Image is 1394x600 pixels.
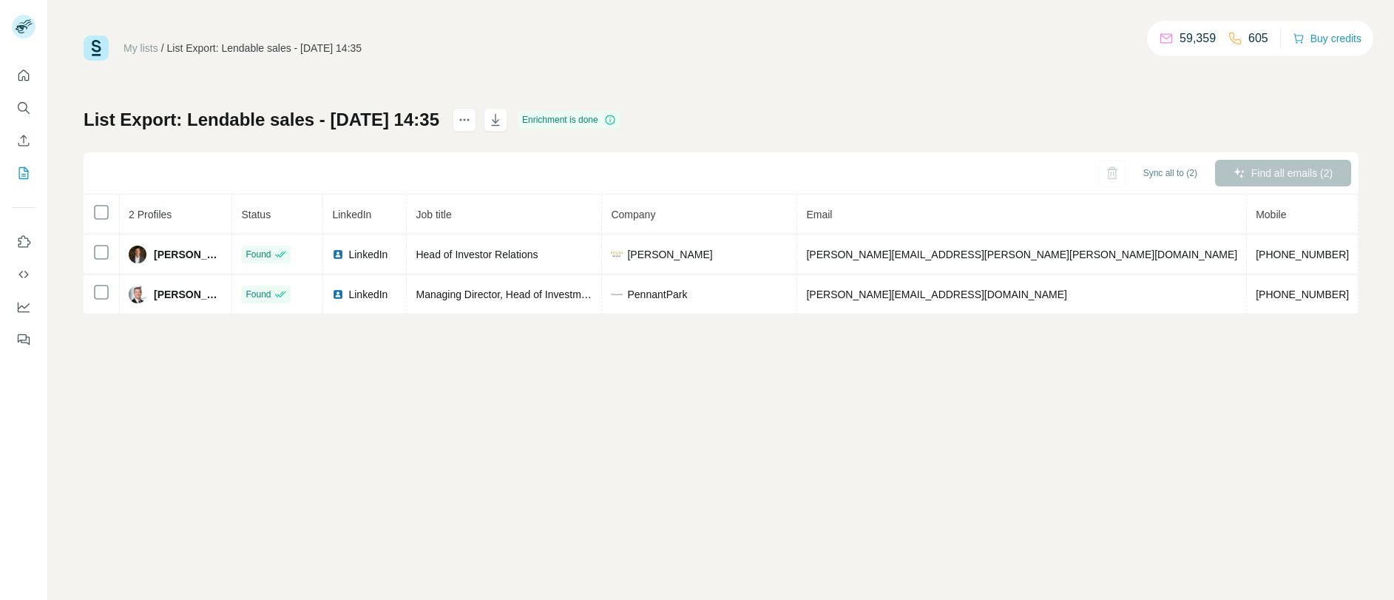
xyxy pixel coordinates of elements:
[12,229,35,255] button: Use Surfe on LinkedIn
[416,289,688,300] span: Managing Director, Head of Investment Partnerships DACH
[246,288,271,301] span: Found
[416,249,538,260] span: Head of Investor Relations
[627,287,687,302] span: PennantPark
[84,36,109,61] img: Surfe Logo
[1256,289,1349,300] span: [PHONE_NUMBER]
[416,209,451,220] span: Job title
[348,247,388,262] span: LinkedIn
[12,326,35,353] button: Feedback
[124,42,158,54] a: My lists
[12,160,35,186] button: My lists
[611,289,623,300] img: company-logo
[1180,30,1216,47] p: 59,359
[1256,249,1349,260] span: [PHONE_NUMBER]
[167,41,362,55] div: List Export: Lendable sales - [DATE] 14:35
[332,249,344,260] img: LinkedIn logo
[1293,28,1361,49] button: Buy credits
[806,209,832,220] span: Email
[1256,209,1286,220] span: Mobile
[129,209,172,220] span: 2 Profiles
[348,287,388,302] span: LinkedIn
[12,95,35,121] button: Search
[1133,162,1208,184] button: Sync all to (2)
[611,249,623,260] img: company-logo
[518,111,620,129] div: Enrichment is done
[154,287,223,302] span: [PERSON_NAME]
[332,209,371,220] span: LinkedIn
[1143,166,1197,180] span: Sync all to (2)
[1248,30,1268,47] p: 605
[129,246,146,263] img: Avatar
[12,127,35,154] button: Enrich CSV
[154,247,223,262] span: [PERSON_NAME]
[241,209,271,220] span: Status
[806,249,1237,260] span: [PERSON_NAME][EMAIL_ADDRESS][PERSON_NAME][PERSON_NAME][DOMAIN_NAME]
[84,108,439,132] h1: List Export: Lendable sales - [DATE] 14:35
[129,286,146,303] img: Avatar
[246,248,271,261] span: Found
[12,62,35,89] button: Quick start
[332,289,344,300] img: LinkedIn logo
[806,289,1066,300] span: [PERSON_NAME][EMAIL_ADDRESS][DOMAIN_NAME]
[611,209,655,220] span: Company
[453,108,476,132] button: actions
[161,41,164,55] li: /
[12,261,35,288] button: Use Surfe API
[12,294,35,320] button: Dashboard
[627,247,712,262] span: [PERSON_NAME]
